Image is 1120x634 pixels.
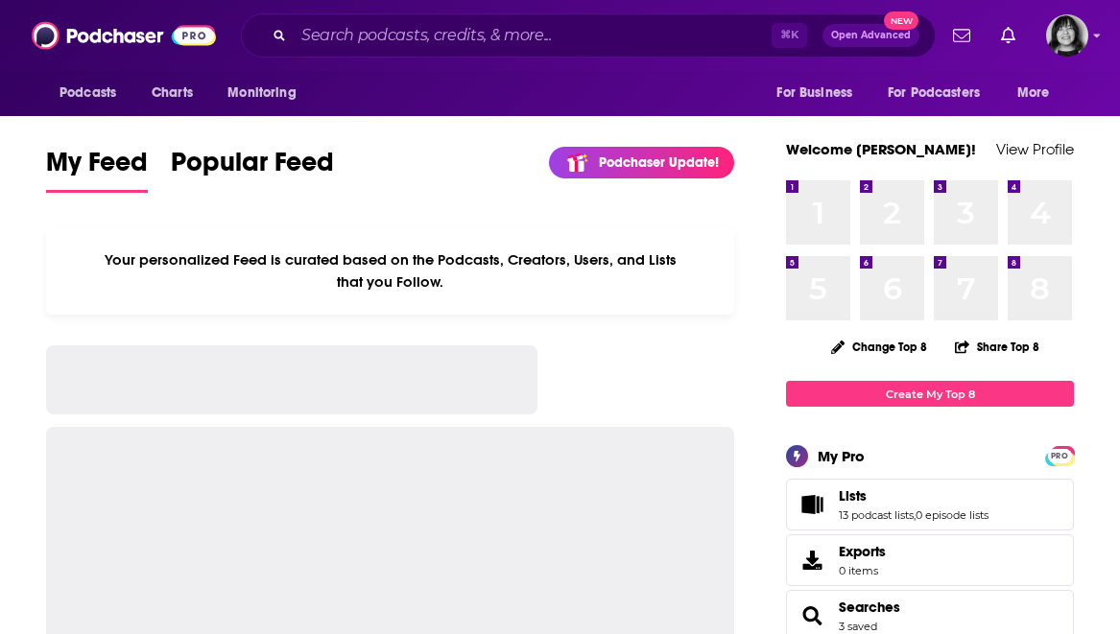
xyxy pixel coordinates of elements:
[60,80,116,106] span: Podcasts
[46,146,148,193] a: My Feed
[888,80,980,106] span: For Podcasters
[839,599,900,616] a: Searches
[152,80,193,106] span: Charts
[839,543,886,560] span: Exports
[46,146,148,190] span: My Feed
[839,564,886,577] span: 0 items
[1046,14,1088,57] span: Logged in as parkdalepublicity1
[46,227,734,315] div: Your personalized Feed is curated based on the Podcasts, Creators, Users, and Lists that you Follow.
[32,17,216,54] img: Podchaser - Follow, Share and Rate Podcasts
[820,335,939,359] button: Change Top 8
[1048,448,1071,462] a: PRO
[171,146,334,190] span: Popular Feed
[839,508,914,522] a: 13 podcast lists
[46,75,141,111] button: open menu
[1048,449,1071,463] span: PRO
[772,23,807,48] span: ⌘ K
[1046,14,1088,57] img: User Profile
[875,75,1008,111] button: open menu
[945,19,978,52] a: Show notifications dropdown
[1017,80,1050,106] span: More
[214,75,321,111] button: open menu
[1004,75,1074,111] button: open menu
[818,447,865,465] div: My Pro
[793,547,831,574] span: Exports
[171,146,334,193] a: Popular Feed
[786,140,976,158] a: Welcome [PERSON_NAME]!
[839,487,867,505] span: Lists
[793,602,831,629] a: Searches
[786,534,1074,586] a: Exports
[993,19,1023,52] a: Show notifications dropdown
[884,12,918,30] span: New
[763,75,876,111] button: open menu
[241,13,936,58] div: Search podcasts, credits, & more...
[294,20,772,51] input: Search podcasts, credits, & more...
[916,508,989,522] a: 0 episode lists
[793,491,831,518] a: Lists
[839,620,877,633] a: 3 saved
[914,508,916,522] span: ,
[822,24,919,47] button: Open AdvancedNew
[139,75,204,111] a: Charts
[831,31,911,40] span: Open Advanced
[839,487,989,505] a: Lists
[776,80,852,106] span: For Business
[954,328,1040,365] button: Share Top 8
[786,479,1074,530] span: Lists
[996,140,1074,158] a: View Profile
[786,381,1074,407] a: Create My Top 8
[227,80,296,106] span: Monitoring
[1046,14,1088,57] button: Show profile menu
[599,154,719,171] p: Podchaser Update!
